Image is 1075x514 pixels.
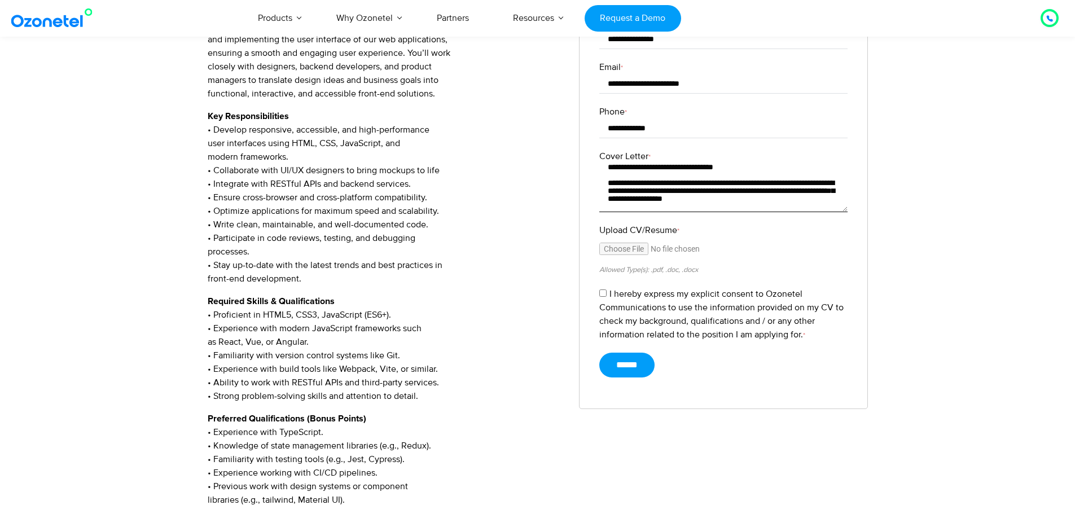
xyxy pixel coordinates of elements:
label: Upload CV/Resume [599,223,848,237]
small: Allowed Type(s): .pdf, .doc, .docx [599,265,698,274]
a: Request a Demo [585,5,681,32]
label: I hereby express my explicit consent to Ozonetel Communications to use the information provided o... [599,288,844,340]
label: Cover Letter [599,150,848,163]
strong: Preferred Qualifications (Bonus Points) [208,414,366,423]
label: Phone [599,105,848,118]
strong: Required Skills & Qualifications [208,297,335,306]
p: • Experience with TypeScript. • Knowledge of state management libraries (e.g., Redux). • Familiar... [208,412,563,507]
p: • Develop responsive, accessible, and high-performance user interfaces using HTML, CSS, JavaScrip... [208,109,563,285]
label: Email [599,60,848,74]
p: • Proficient in HTML5, CSS3, JavaScript (ES6+). • Experience with modern JavaScript frameworks su... [208,295,563,403]
strong: Key Responsibilities [208,112,289,121]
